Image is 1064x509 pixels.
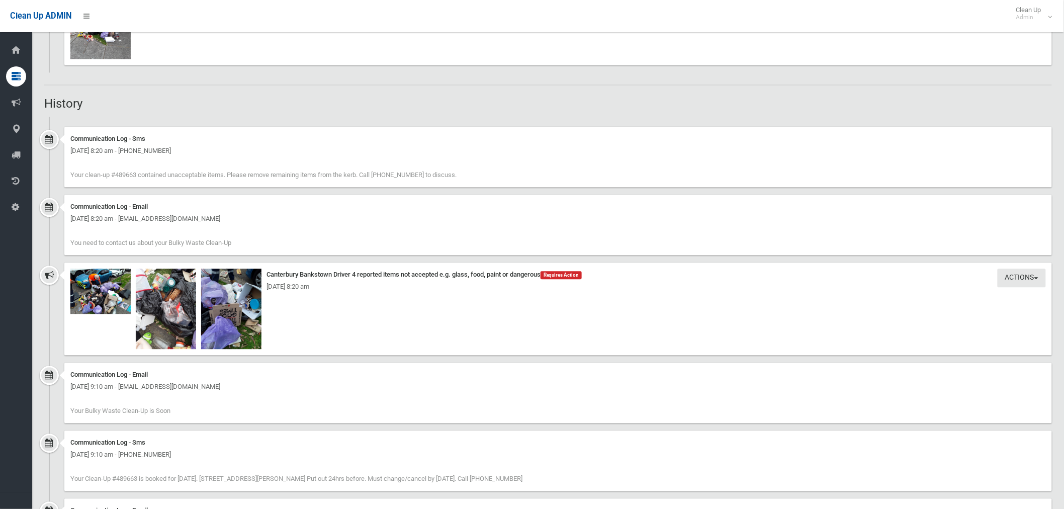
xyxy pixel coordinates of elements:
span: Your Clean-Up #489663 is booked for [DATE]. [STREET_ADDRESS][PERSON_NAME] Put out 24hrs before. M... [70,475,522,482]
small: Admin [1016,14,1041,21]
div: [DATE] 8:20 am [70,281,1046,293]
span: Your Bulky Waste Clean-Up is Soon [70,407,170,414]
div: [DATE] 8:20 am - [EMAIL_ADDRESS][DOMAIN_NAME] [70,213,1046,225]
div: [DATE] 9:10 am - [PHONE_NUMBER] [70,449,1046,461]
span: You need to contact us about your Bulky Waste Clean-Up [70,239,231,246]
div: Communication Log - Email [70,201,1046,213]
div: Canterbury Bankstown Driver 4 reported items not accepted e.g. glass, food, paint or dangerous [70,269,1046,281]
div: Communication Log - Email [70,369,1046,381]
h2: History [44,97,1052,110]
span: Your clean-up #489663 contained unacceptable items. Please remove remaining items from the kerb. ... [70,171,457,179]
button: Actions [998,269,1046,287]
div: [DATE] 8:20 am - [PHONE_NUMBER] [70,145,1046,157]
img: 2025-10-0908.19.594436750048227123903.jpg [201,269,261,349]
span: Clean Up ADMIN [10,11,71,21]
div: Communication Log - Sms [70,437,1046,449]
span: Requires Action [541,271,582,279]
img: 2025-10-0908.19.16496352505617360382.jpg [70,269,131,314]
img: 2025-10-0908.19.452031389978782930999.jpg [136,269,196,349]
div: Communication Log - Sms [70,133,1046,145]
span: Clean Up [1011,6,1051,21]
div: [DATE] 9:10 am - [EMAIL_ADDRESS][DOMAIN_NAME] [70,381,1046,393]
